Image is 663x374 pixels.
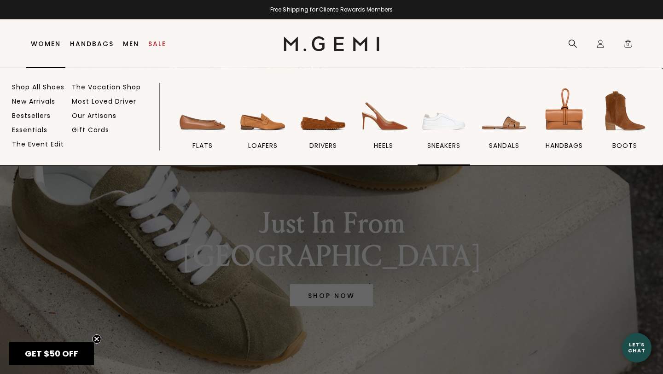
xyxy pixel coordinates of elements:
[297,85,349,137] img: drivers
[248,141,278,150] span: loafers
[70,40,114,47] a: Handbags
[12,97,55,105] a: New Arrivals
[599,85,651,137] img: BOOTS
[72,126,109,134] a: Gift Cards
[538,85,591,165] a: handbags
[418,85,470,137] img: sneakers
[72,83,141,91] a: The Vacation Shop
[546,141,583,150] span: handbags
[72,97,136,105] a: Most Loved Driver
[427,141,460,150] span: sneakers
[237,85,290,165] a: loafers
[12,140,64,148] a: The Event Edit
[478,85,530,137] img: sandals
[72,111,116,120] a: Our Artisans
[12,126,47,134] a: Essentials
[92,334,101,344] button: Close teaser
[123,40,139,47] a: Men
[192,141,213,150] span: flats
[148,40,166,47] a: Sale
[176,85,229,165] a: flats
[623,41,633,50] span: 0
[309,141,337,150] span: drivers
[598,85,651,165] a: BOOTS
[489,141,519,150] span: sandals
[284,36,380,51] img: M.Gemi
[622,342,651,353] div: Let's Chat
[237,85,289,137] img: loafers
[9,342,94,365] div: GET $50 OFFClose teaser
[12,111,51,120] a: Bestsellers
[539,85,590,137] img: handbags
[477,85,530,165] a: sandals
[177,85,228,137] img: flats
[357,85,410,165] a: heels
[31,40,61,47] a: Women
[418,85,471,165] a: sneakers
[297,85,350,165] a: drivers
[612,141,637,150] span: BOOTS
[374,141,393,150] span: heels
[358,85,409,137] img: heels
[25,348,78,359] span: GET $50 OFF
[12,83,64,91] a: Shop All Shoes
